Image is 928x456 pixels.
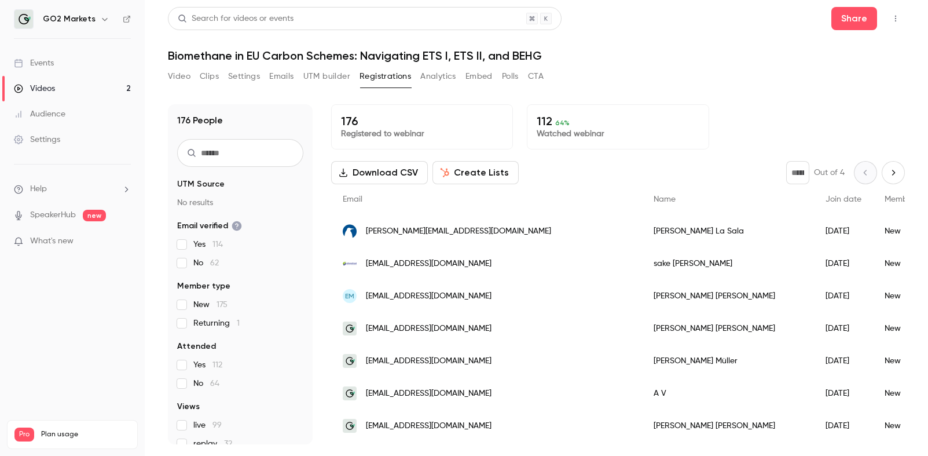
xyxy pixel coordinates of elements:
div: Audience [14,108,65,120]
div: [DATE] [814,410,873,442]
span: 175 [217,301,228,309]
iframe: Noticeable Trigger [117,236,131,247]
h6: GO2 Markets [43,13,96,25]
span: Pro [14,428,34,442]
span: No [193,378,219,389]
div: [DATE] [814,312,873,345]
span: New [193,299,228,311]
div: [PERSON_NAME] [PERSON_NAME] [642,280,814,312]
span: Email [343,195,362,203]
img: go2-markets.com [343,354,357,368]
span: Help [30,183,47,195]
span: Name [654,195,676,203]
button: Download CSV [331,161,428,184]
p: 176 [341,114,503,128]
button: Analytics [420,67,456,86]
div: [PERSON_NAME] Müller [642,345,814,377]
button: Next page [882,161,905,184]
div: Events [14,57,54,69]
p: Watched webinar [537,128,699,140]
span: [EMAIL_ADDRESS][DOMAIN_NAME] [366,355,491,367]
div: [DATE] [814,247,873,280]
span: 99 [212,421,222,429]
span: 1 [237,319,240,327]
img: GO2 Markets [14,10,33,28]
button: Settings [228,67,260,86]
span: Email verified [177,220,242,232]
span: Plan usage [41,430,130,439]
div: [DATE] [814,280,873,312]
span: No [193,257,219,269]
span: 112 [212,361,222,369]
span: [EMAIL_ADDRESS][DOMAIN_NAME] [366,258,491,270]
button: Registrations [360,67,411,86]
span: EM [345,291,354,301]
span: 64 [210,380,219,388]
span: new [83,210,106,221]
button: Video [168,67,190,86]
span: [EMAIL_ADDRESS][DOMAIN_NAME] [366,420,491,432]
span: live [193,419,222,431]
li: help-dropdown-opener [14,183,131,195]
span: 32 [224,440,232,448]
h1: Biomethane in EU Carbon Schemes: Navigating ETS I, ETS II, and BEHG [168,49,905,63]
div: Videos [14,83,55,94]
h1: 176 People [177,114,223,127]
span: replay [193,438,232,450]
button: Share [831,7,877,30]
span: [PERSON_NAME][EMAIL_ADDRESS][DOMAIN_NAME] [366,225,551,238]
div: [DATE] [814,377,873,410]
span: Attended [177,341,216,352]
a: SpeakerHub [30,209,76,221]
button: CTA [528,67,544,86]
span: Yes [193,359,222,371]
div: [PERSON_NAME] [PERSON_NAME] [642,312,814,345]
div: sake [PERSON_NAME] [642,247,814,280]
p: Out of 4 [814,167,845,178]
div: [DATE] [814,215,873,247]
div: Search for videos or events [178,13,294,25]
img: go2-markets.com [343,386,357,400]
button: Clips [200,67,219,86]
button: Create Lists [432,161,519,184]
span: UTM Source [177,178,225,190]
span: Views [177,401,200,413]
img: go2-markets.com [343,322,357,335]
span: [EMAIL_ADDRESS][DOMAIN_NAME] [366,290,491,302]
span: What's new [30,235,74,247]
span: [EMAIL_ADDRESS][DOMAIN_NAME] [366,323,491,335]
span: Returning [193,318,240,329]
button: UTM builder [303,67,350,86]
div: Settings [14,134,60,145]
button: Emails [269,67,294,86]
img: southpole.com [343,224,357,238]
div: A V [642,377,814,410]
span: Member type [177,280,230,292]
span: [EMAIL_ADDRESS][DOMAIN_NAME] [366,388,491,400]
span: Yes [193,239,223,250]
p: Registered to webinar [341,128,503,140]
p: No results [177,197,303,209]
div: [PERSON_NAME] La Sala [642,215,814,247]
span: 64 % [555,119,570,127]
span: 62 [210,259,219,267]
button: Top Bar Actions [886,9,905,28]
span: 114 [212,240,223,249]
div: [DATE] [814,345,873,377]
span: Join date [826,195,861,203]
img: ekwadraat.com [343,262,357,265]
p: 112 [537,114,699,128]
div: [PERSON_NAME] [PERSON_NAME] [642,410,814,442]
button: Polls [502,67,519,86]
img: go2-markets.com [343,419,357,433]
button: Embed [465,67,493,86]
